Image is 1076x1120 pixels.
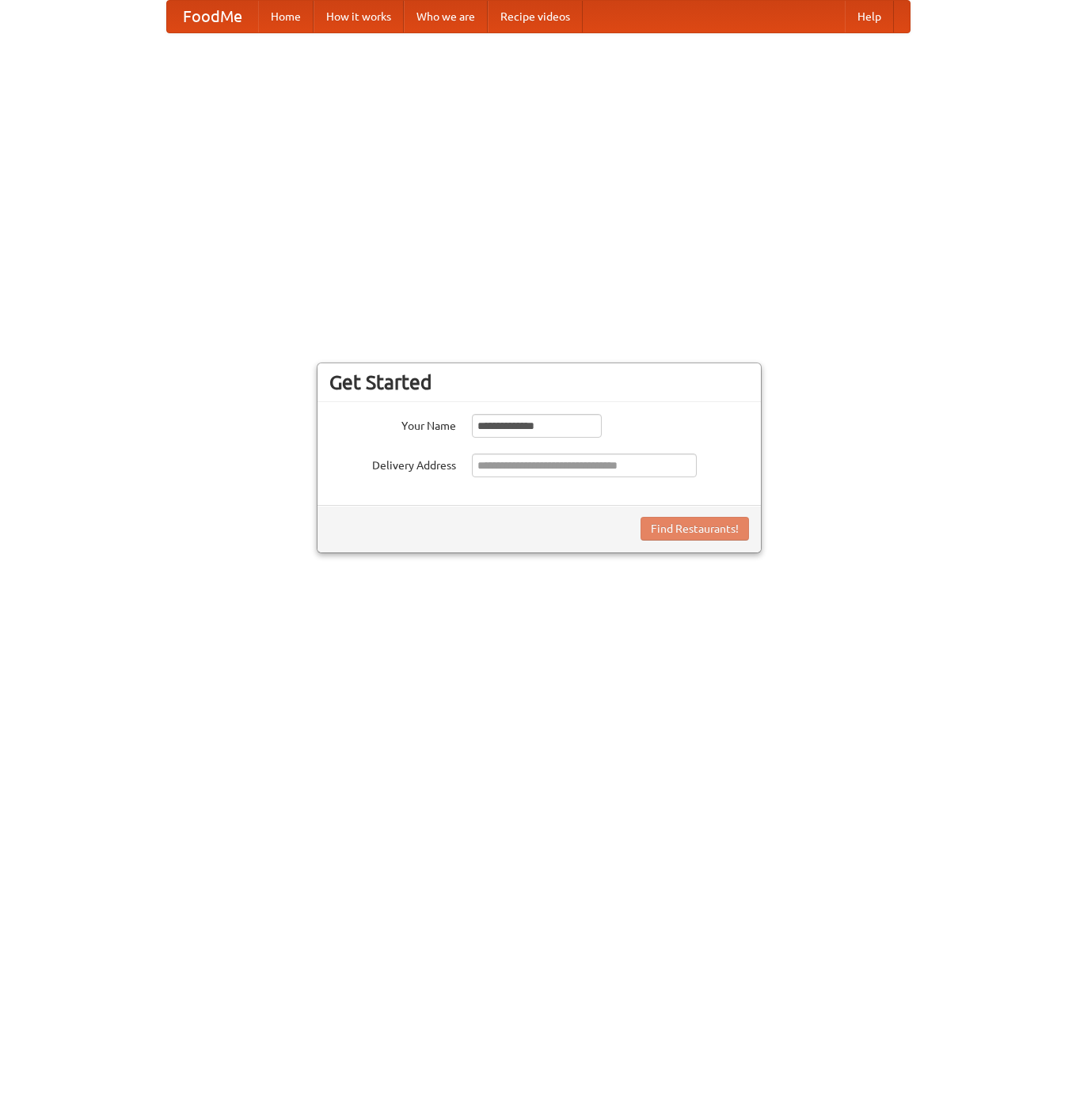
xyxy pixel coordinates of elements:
a: FoodMe [167,1,258,32]
button: Find Restaurants! [641,517,749,541]
a: Who we are [404,1,488,32]
a: Help [845,1,894,32]
a: How it works [314,1,404,32]
a: Home [258,1,314,32]
label: Your Name [329,414,456,434]
label: Delivery Address [329,454,456,473]
a: Recipe videos [488,1,583,32]
h3: Get Started [329,370,749,394]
